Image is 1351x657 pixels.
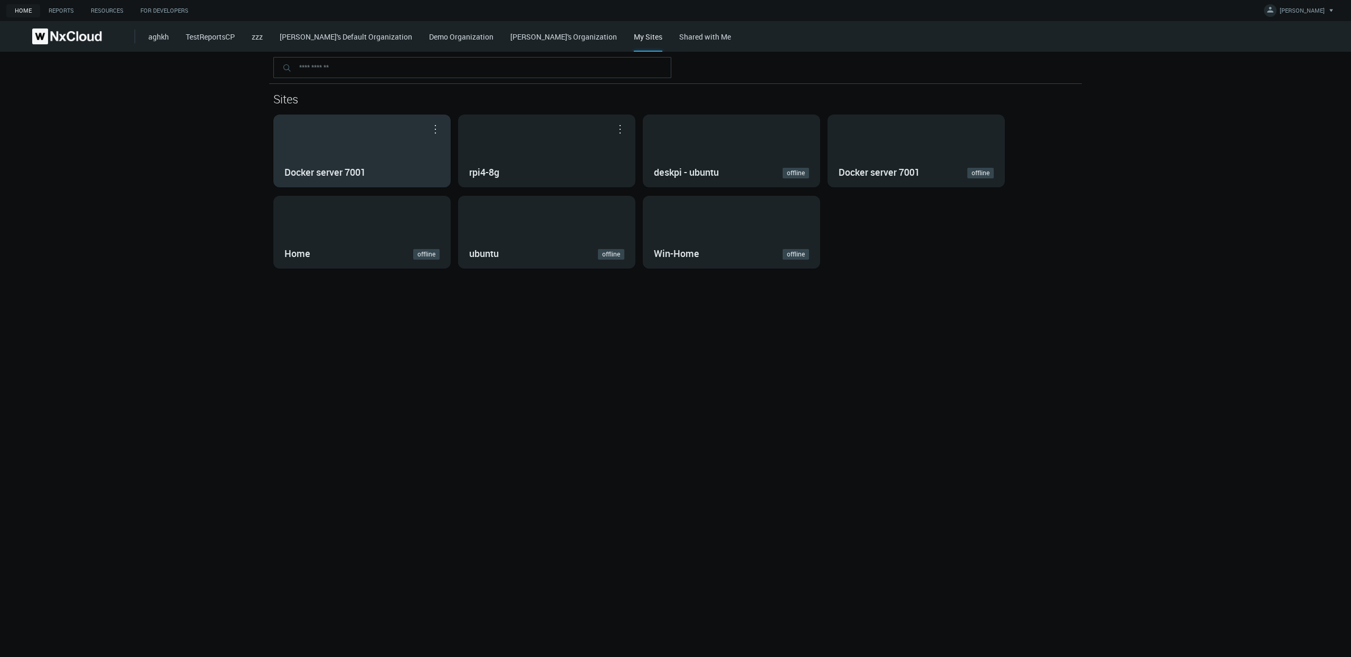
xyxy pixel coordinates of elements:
a: TestReportsCP [186,32,235,42]
span: [PERSON_NAME] [1280,6,1325,18]
nx-search-highlight: Win-Home [654,247,699,260]
a: Demo Organization [429,32,493,42]
a: offline [783,168,809,178]
a: offline [967,168,994,178]
a: aghkh [148,32,169,42]
a: offline [413,249,440,260]
nx-search-highlight: rpi4-8g [469,166,499,178]
a: Reports [40,4,82,17]
nx-search-highlight: Docker server 7001 [284,166,366,178]
a: zzz [252,32,263,42]
a: offline [598,249,624,260]
a: offline [783,249,809,260]
a: For Developers [132,4,197,17]
a: Shared with Me [679,32,731,42]
nx-search-highlight: deskpi - ubuntu [654,166,719,178]
nx-search-highlight: ubuntu [469,247,499,260]
div: My Sites [634,31,662,52]
span: Sites [273,91,298,107]
nx-search-highlight: Home [284,247,310,260]
img: Nx Cloud logo [32,28,102,44]
a: Resources [82,4,132,17]
a: Home [6,4,40,17]
a: [PERSON_NAME]'s Default Organization [280,32,412,42]
a: [PERSON_NAME]'s Organization [510,32,617,42]
nx-search-highlight: Docker server 7001 [839,166,920,178]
